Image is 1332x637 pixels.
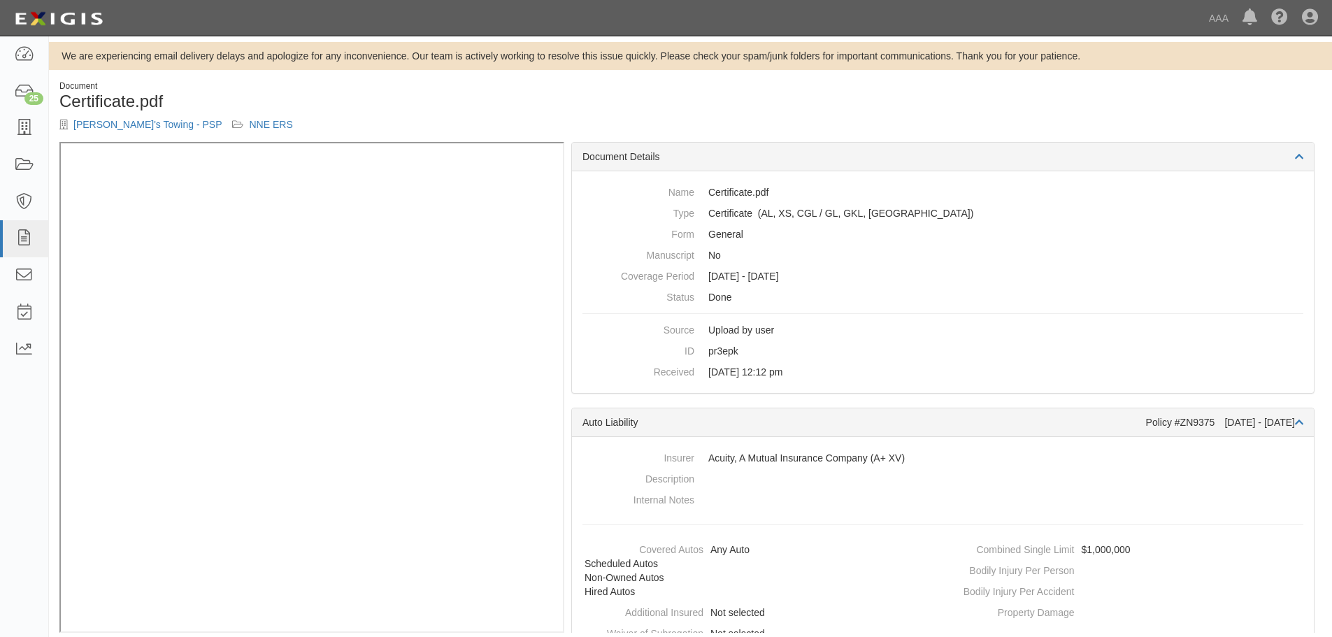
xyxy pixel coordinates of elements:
i: Help Center - Complianz [1271,10,1288,27]
dt: Covered Autos [578,539,703,557]
dt: Source [582,320,694,337]
div: Policy #ZN9375 [DATE] - [DATE] [1146,415,1303,429]
dd: [DATE] - [DATE] [582,266,1303,287]
dd: Acuity, A Mutual Insurance Company (A+ XV) [582,448,1303,468]
dt: Additional Insured [578,602,703,620]
dt: Form [582,224,694,241]
dt: Property Damage [949,602,1075,620]
dd: pr3epk [582,341,1303,362]
img: logo-5460c22ac91f19d4615b14bd174203de0afe785f0fc80cf4dbbc73dc1793850b.png [10,6,107,31]
dt: Internal Notes [582,489,694,507]
dt: Manuscript [582,245,694,262]
dd: No [582,245,1303,266]
dd: Any Auto, Scheduled Autos, Non-Owned Autos, Hired Autos [578,539,938,602]
dt: Bodily Injury Per Person [949,560,1075,578]
dt: Bodily Injury Per Accident [949,581,1075,599]
a: NNE ERS [249,119,292,130]
dt: Description [582,468,694,486]
dt: Status [582,287,694,304]
a: [PERSON_NAME]'s Towing - PSP [73,119,222,130]
dt: Type [582,203,694,220]
dd: General [582,224,1303,245]
dt: Received [582,362,694,379]
div: Document [59,80,680,92]
dt: Name [582,182,694,199]
dd: Certificate.pdf [582,182,1303,203]
dd: Done [582,287,1303,308]
dd: Not selected [578,602,938,623]
dt: ID [582,341,694,358]
dt: Coverage Period [582,266,694,283]
dd: Upload by user [582,320,1303,341]
div: We are experiencing email delivery delays and apologize for any inconvenience. Our team is active... [49,49,1332,63]
dt: Insurer [582,448,694,465]
dd: $1,000,000 [949,539,1309,560]
h1: Certificate.pdf [59,92,680,110]
div: Auto Liability [582,415,1146,429]
dd: [DATE] 12:12 pm [582,362,1303,382]
dd: Auto Liability Excess/Umbrella Liability Commercial General Liability / Garage Liability Garage K... [582,203,1303,224]
a: AAA [1202,4,1236,32]
dt: Combined Single Limit [949,539,1075,557]
div: 25 [24,92,43,105]
div: Document Details [572,143,1314,171]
